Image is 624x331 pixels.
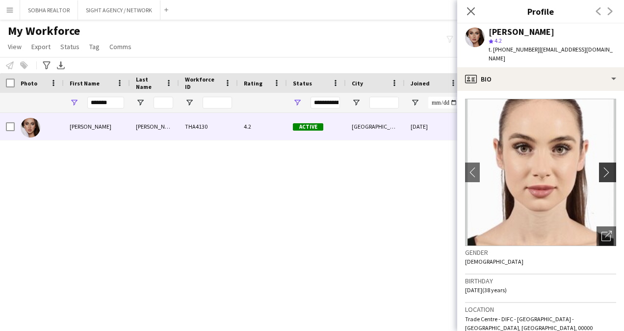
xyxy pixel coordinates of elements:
[89,42,100,51] span: Tag
[203,97,232,109] input: Workforce ID Filter Input
[4,40,26,53] a: View
[489,46,540,53] span: t. [PHONE_NUMBER]
[136,98,145,107] button: Open Filter Menu
[8,42,22,51] span: View
[465,276,616,285] h3: Birthday
[352,98,361,107] button: Open Filter Menu
[293,98,302,107] button: Open Filter Menu
[78,0,160,20] button: SIGHT AGENCY / NETWORK
[60,42,79,51] span: Status
[293,80,312,87] span: Status
[55,59,67,71] app-action-btn: Export XLSX
[369,97,399,109] input: City Filter Input
[428,97,458,109] input: Joined Filter Input
[293,123,323,131] span: Active
[346,113,405,140] div: [GEOGRAPHIC_DATA]
[465,99,616,246] img: Crew avatar or photo
[465,305,616,314] h3: Location
[109,42,131,51] span: Comms
[457,67,624,91] div: Bio
[465,248,616,257] h3: Gender
[70,80,100,87] span: First Name
[41,59,52,71] app-action-btn: Advanced filters
[105,40,135,53] a: Comms
[465,258,523,265] span: [DEMOGRAPHIC_DATA]
[179,113,238,140] div: THA4130
[31,42,51,51] span: Export
[70,98,78,107] button: Open Filter Menu
[185,98,194,107] button: Open Filter Menu
[136,76,161,90] span: Last Name
[87,97,124,109] input: First Name Filter Input
[238,113,287,140] div: 4.2
[489,28,554,36] div: [PERSON_NAME]
[352,80,363,87] span: City
[244,80,262,87] span: Rating
[411,80,430,87] span: Joined
[465,286,507,294] span: [DATE] (38 years)
[21,80,37,87] span: Photo
[21,118,40,138] img: Zinaida Bryk
[597,226,616,246] div: Open photos pop-in
[85,40,104,53] a: Tag
[56,40,83,53] a: Status
[494,37,502,44] span: 4.2
[489,46,613,62] span: | [EMAIL_ADDRESS][DOMAIN_NAME]
[457,5,624,18] h3: Profile
[154,97,173,109] input: Last Name Filter Input
[411,98,419,107] button: Open Filter Menu
[405,113,464,140] div: [DATE]
[185,76,220,90] span: Workforce ID
[64,113,130,140] div: [PERSON_NAME]
[20,0,78,20] button: SOBHA REALTOR
[130,113,179,140] div: [PERSON_NAME]
[27,40,54,53] a: Export
[8,24,80,38] span: My Workforce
